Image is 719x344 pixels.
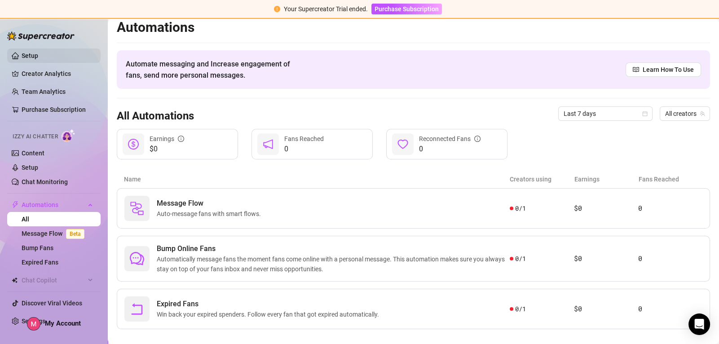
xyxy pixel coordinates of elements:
h3: All Automations [117,109,194,123]
span: dollar [128,139,139,150]
span: read [633,66,639,73]
article: Fans Reached [639,174,703,184]
span: Your Supercreator Trial ended. [284,5,368,13]
a: Discover Viral Videos [22,300,82,307]
span: Learn How To Use [643,65,694,75]
a: Setup [22,164,38,171]
a: Team Analytics [22,88,66,95]
a: Purchase Subscription [371,5,442,13]
a: Expired Fans [22,259,58,266]
span: 0 [419,144,481,154]
span: exclamation-circle [274,6,280,12]
article: $0 [574,253,638,264]
a: All [22,216,29,223]
a: Setup [22,52,38,59]
span: Automate messaging and Increase engagement of fans, send more personal messages. [126,58,299,81]
span: Expired Fans [157,299,383,309]
a: Learn How To Use [626,62,701,77]
span: 0 [284,144,324,154]
a: Bump Fans [22,244,53,251]
img: logo-BBDzfeDw.svg [7,31,75,40]
article: 0 [638,253,702,264]
article: Name [124,174,510,184]
span: Automations [22,198,85,212]
span: Purchase Subscription [375,5,439,13]
span: Message Flow [157,198,265,209]
span: Bump Online Fans [157,243,510,254]
button: Purchase Subscription [371,4,442,14]
article: Earnings [574,174,639,184]
span: rollback [130,302,144,316]
article: Creators using [510,174,574,184]
a: Content [22,150,44,157]
span: calendar [642,111,648,116]
a: Message FlowBeta [22,230,88,237]
span: Beta [66,229,84,239]
span: Win back your expired spenders. Follow every fan that got expired automatically. [157,309,383,319]
a: Purchase Subscription [22,106,86,113]
span: team [700,111,705,116]
div: Earnings [150,134,184,144]
span: comment [130,251,144,266]
span: 0 / 1 [515,254,525,264]
span: info-circle [178,136,184,142]
div: Open Intercom Messenger [688,313,710,335]
img: Chat Copilot [12,277,18,283]
span: Automatically message fans the moment fans come online with a personal message. This automation m... [157,254,510,274]
span: notification [263,139,273,150]
span: $0 [150,144,184,154]
a: Chat Monitoring [22,178,68,185]
span: 0 / 1 [515,304,525,314]
span: info-circle [474,136,481,142]
span: thunderbolt [12,201,19,208]
article: $0 [574,203,638,214]
span: Chat Copilot [22,273,85,287]
article: $0 [574,304,638,314]
h2: Automations [117,19,710,36]
img: AI Chatter [62,129,75,142]
span: Auto-message fans with smart flows. [157,209,265,219]
article: 0 [638,304,702,314]
a: Settings [22,318,45,325]
span: Izzy AI Chatter [13,132,58,141]
span: heart [397,139,408,150]
span: All creators [665,107,705,120]
article: 0 [638,203,702,214]
span: Fans Reached [284,135,324,142]
span: 0 / 1 [515,203,525,213]
img: ACg8ocIb3Mwi1FyeDUp0JaimOARkIi1ODQZTx-OJBWL8yQI3j3CFDw=s96-c [27,318,40,330]
img: svg%3e [130,201,144,216]
div: Reconnected Fans [419,134,481,144]
a: Creator Analytics [22,66,93,81]
span: My Account [45,319,81,327]
span: Last 7 days [564,107,647,120]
